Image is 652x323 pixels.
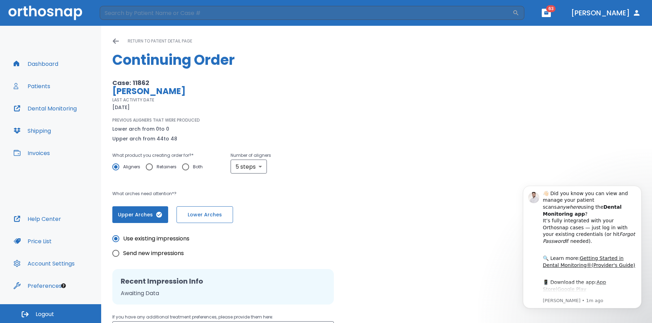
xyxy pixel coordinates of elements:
button: Shipping [9,122,55,139]
span: Retainers [157,163,177,171]
span: Aligners [123,163,140,171]
span: 63 [546,5,556,12]
p: Lower arch from 0 to 0 [112,125,177,133]
span: Logout [36,310,54,318]
button: Lower Arches [177,206,233,223]
button: Invoices [9,145,54,161]
p: PREVIOUS ALIGNERS THAT WERE PRODUCED [112,117,200,123]
p: Case: 11862 [112,79,421,87]
h2: Recent Impression Info [121,276,325,286]
p: What arches need attention*? [112,190,421,198]
input: Search by Patient Name or Case # [100,6,512,20]
iframe: Intercom notifications message [512,175,652,320]
div: Tooltip anchor [60,283,67,289]
span: Send new impressions [123,249,184,257]
p: What product you creating order for? * [112,151,208,160]
p: Awaiting Data [121,289,325,298]
p: [PERSON_NAME] [112,87,421,95]
button: Patients [9,78,54,94]
p: If you have any additional treatment preferences, please provide them here: [112,313,334,321]
img: Orthosnap [8,6,82,20]
p: Upper arch from 44 to 48 [112,134,177,143]
button: Dental Monitoring [9,100,81,117]
p: Number of aligners [231,151,271,160]
p: return to patient detail page [128,37,192,45]
h1: Continuing Order [112,49,641,70]
div: 5 steps [231,160,267,174]
p: [DATE] [112,103,130,111]
span: Upper Arches [119,211,161,218]
button: Account Settings [9,255,79,272]
button: [PERSON_NAME] [568,7,644,19]
button: Upper Arches [112,206,168,223]
button: Price List [9,233,56,249]
button: Preferences [9,277,66,294]
button: Dashboard [9,55,62,72]
button: Help Center [9,210,65,227]
span: Use existing impressions [123,234,189,243]
span: Both [193,163,203,171]
p: LAST ACTIVITY DATE [112,97,154,103]
span: Lower Arches [184,211,226,218]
